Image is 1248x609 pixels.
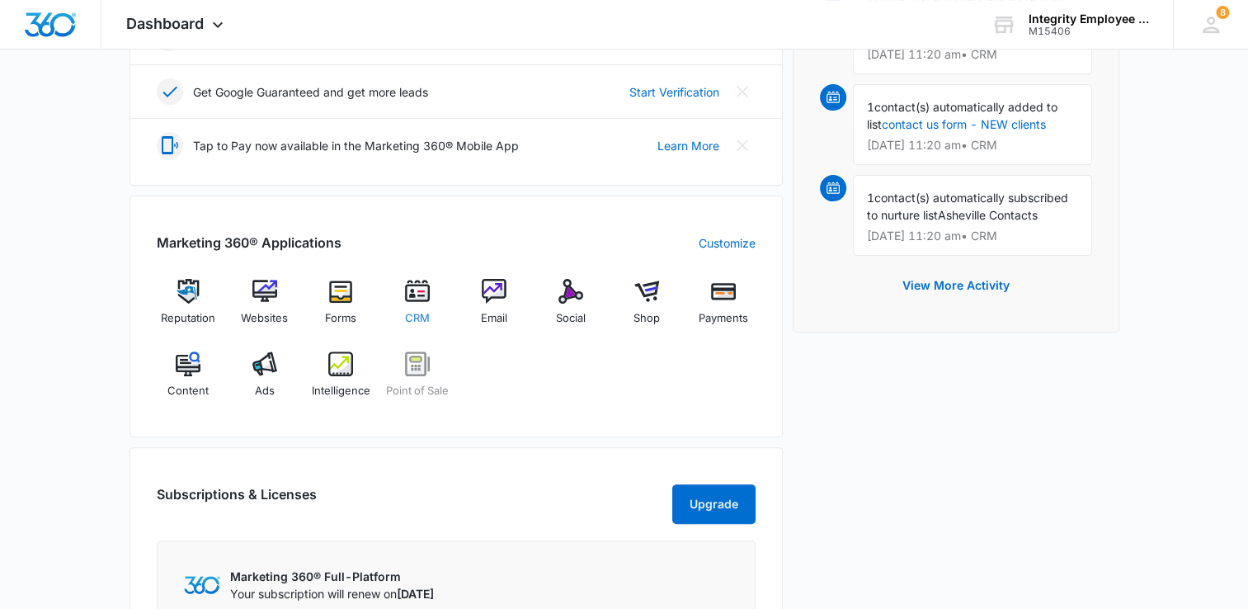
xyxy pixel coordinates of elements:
p: [DATE] 11:20 am • CRM [867,230,1078,242]
span: Shop [633,310,660,327]
button: Close [729,132,756,158]
a: Reputation [157,279,220,338]
a: Shop [615,279,679,338]
a: Email [463,279,526,338]
button: Upgrade [672,484,756,524]
div: account name [1029,12,1149,26]
a: Point of Sale [386,352,450,411]
p: [DATE] 11:20 am • CRM [867,139,1078,151]
span: Email [481,310,507,327]
span: Content [167,383,209,399]
span: CRM [405,310,430,327]
span: Websites [241,310,288,327]
span: Reputation [161,310,215,327]
span: Intelligence [312,383,370,399]
a: Forms [309,279,373,338]
a: Websites [233,279,296,338]
a: Social [539,279,602,338]
img: Marketing 360 Logo [184,576,220,593]
h2: Subscriptions & Licenses [157,484,317,517]
div: account id [1029,26,1149,37]
span: Social [556,310,586,327]
a: Start Verification [629,83,719,101]
div: notifications count [1216,6,1229,19]
span: contact(s) automatically subscribed to nurture list [867,191,1068,222]
a: Content [157,352,220,411]
span: Point of Sale [386,383,449,399]
span: 1 [867,191,874,205]
span: Dashboard [126,15,204,32]
a: contact us form - NEW clients [882,117,1046,131]
p: Tap to Pay now available in the Marketing 360® Mobile App [193,137,519,154]
a: Learn More [657,137,719,154]
a: Intelligence [309,352,373,411]
span: 8 [1216,6,1229,19]
a: Payments [692,279,756,338]
button: View More Activity [886,266,1026,305]
a: Customize [699,234,756,252]
p: [DATE] 11:20 am • CRM [867,49,1078,60]
button: Close [729,78,756,105]
span: [DATE] [397,587,434,601]
h2: Marketing 360® Applications [157,233,341,253]
span: Payments [699,310,748,327]
span: 1 [867,100,874,114]
a: CRM [386,279,450,338]
span: Asheville Contacts [938,208,1038,222]
p: Marketing 360® Full-Platform [230,568,434,585]
span: Forms [325,310,356,327]
p: Your subscription will renew on [230,585,434,602]
span: contact(s) automatically added to list [867,100,1057,131]
p: Get Google Guaranteed and get more leads [193,83,428,101]
span: Ads [255,383,275,399]
a: Ads [233,352,296,411]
